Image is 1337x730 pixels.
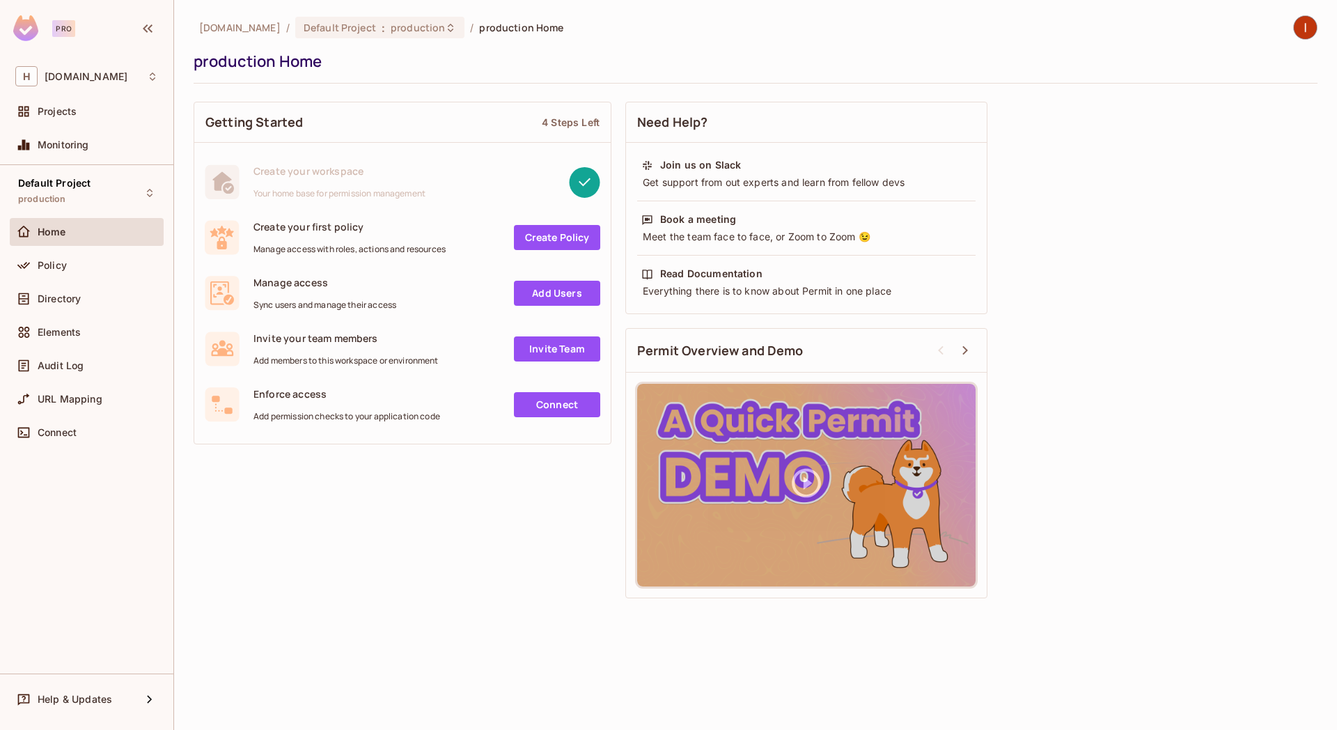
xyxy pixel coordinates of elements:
[637,114,708,131] span: Need Help?
[205,114,303,131] span: Getting Started
[253,411,440,422] span: Add permission checks to your application code
[381,22,386,33] span: :
[13,15,38,41] img: SReyMgAAAABJRU5ErkJggg==
[253,300,396,311] span: Sync users and manage their access
[641,176,971,189] div: Get support from out experts and learn from fellow devs
[38,694,112,705] span: Help & Updates
[38,327,81,338] span: Elements
[286,21,290,34] li: /
[253,276,396,289] span: Manage access
[470,21,474,34] li: /
[199,21,281,34] span: the active workspace
[194,51,1311,72] div: production Home
[18,194,66,205] span: production
[660,158,741,172] div: Join us on Slack
[38,394,102,405] span: URL Mapping
[391,21,445,34] span: production
[38,139,89,150] span: Monitoring
[38,427,77,438] span: Connect
[45,71,127,82] span: Workspace: honeycombinsurance.com
[253,220,446,233] span: Create your first policy
[38,260,67,271] span: Policy
[637,342,804,359] span: Permit Overview and Demo
[1294,16,1317,39] img: Inbar Miran
[253,244,446,255] span: Manage access with roles, actions and resources
[514,336,600,362] a: Invite Team
[660,267,763,281] div: Read Documentation
[38,360,84,371] span: Audit Log
[15,66,38,86] span: H
[479,21,563,34] span: production Home
[660,212,736,226] div: Book a meeting
[641,284,971,298] div: Everything there is to know about Permit in one place
[514,392,600,417] a: Connect
[641,230,971,244] div: Meet the team face to face, or Zoom to Zoom 😉
[253,164,425,178] span: Create your workspace
[253,332,439,345] span: Invite your team members
[38,226,66,238] span: Home
[38,293,81,304] span: Directory
[542,116,600,129] div: 4 Steps Left
[304,21,376,34] span: Default Project
[38,106,77,117] span: Projects
[514,225,600,250] a: Create Policy
[253,355,439,366] span: Add members to this workspace or environment
[514,281,600,306] a: Add Users
[253,188,425,199] span: Your home base for permission management
[52,20,75,37] div: Pro
[18,178,91,189] span: Default Project
[253,387,440,401] span: Enforce access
